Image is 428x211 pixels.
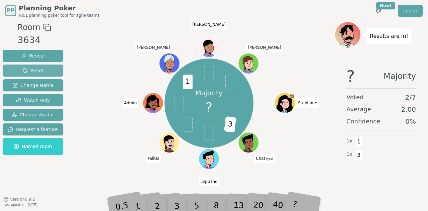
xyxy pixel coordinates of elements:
[199,177,219,186] span: Click to change your name
[254,154,275,163] span: Click to change your name
[3,197,35,202] button: Version0.9.2
[17,33,51,47] div: 3634
[3,94,63,106] button: Watch only
[196,88,223,98] p: Majority
[384,68,416,84] span: Majority
[346,137,352,145] span: 1 x
[21,52,45,59] span: Reveal
[372,5,385,17] button: New!
[14,143,52,150] span: Named room
[346,105,371,114] span: Average
[346,151,352,158] span: 1 x
[3,65,63,77] button: Reset
[370,31,408,41] p: Results are in!
[296,98,319,108] span: Click to change your name
[376,2,395,9] div: New!
[3,79,63,91] button: Change Name
[3,123,63,135] button: Request a feature
[405,117,416,126] span: 0 %
[3,203,37,207] span: Last updated: [DATE]
[5,3,100,18] a: PPPlanning PokerNo.1 planning poker tool for agile teams
[355,149,363,161] span: 3
[122,98,138,108] span: Click to change your name
[135,43,172,52] span: Click to change your name
[205,98,212,118] span: ?
[10,197,35,202] span: Version 0.9.2
[265,157,273,161] span: (you)
[146,154,161,163] span: Click to change your name
[401,105,416,114] span: 2.00
[19,13,100,18] span: No.1 planning poker tool for agile teams
[246,43,283,52] span: Click to change your name
[3,138,63,155] button: Named room
[3,50,63,62] button: Reveal
[346,93,364,102] span: Voted
[12,111,55,118] span: Change Avatar
[290,93,295,98] span: Stephane is the host
[191,20,227,29] span: Click to change your name
[405,93,416,102] span: 2 / 7
[22,67,43,74] span: Reset
[183,75,193,89] span: 1
[17,21,40,33] span: Room
[398,5,423,17] a: Log in
[239,133,258,152] button: Click to change your avatar
[355,136,363,147] span: 1
[16,97,50,103] span: Watch only
[346,117,380,126] span: Confidence
[19,3,100,13] span: Planning Poker
[7,7,14,15] span: PP
[3,109,63,121] button: Change Avatar
[8,126,58,133] span: Request a feature
[224,116,237,133] span: 3
[12,82,53,89] span: Change Name
[346,68,355,84] span: ?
